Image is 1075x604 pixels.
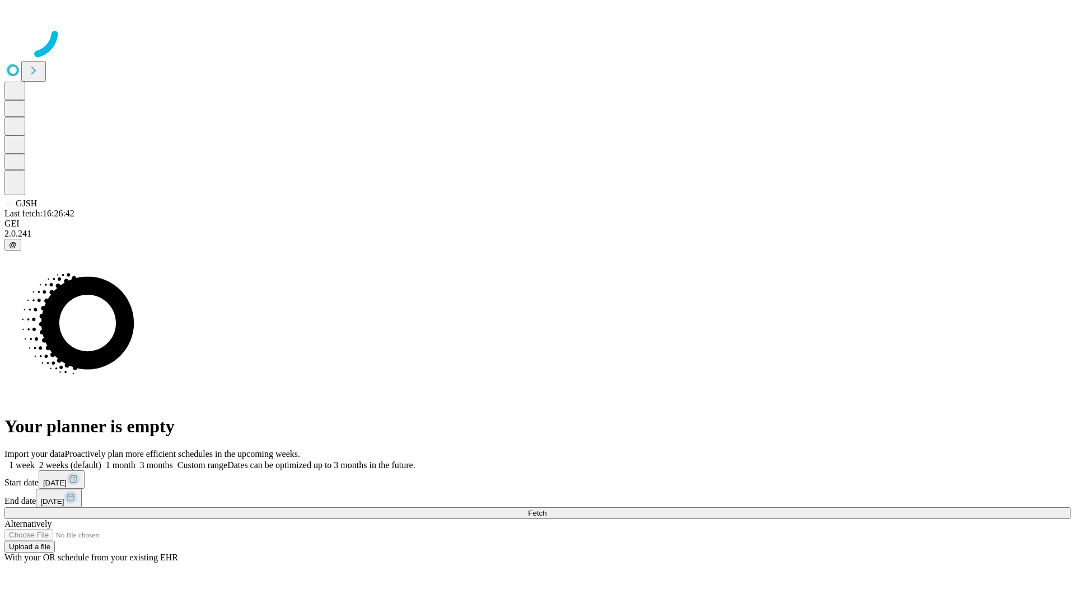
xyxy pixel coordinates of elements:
[4,489,1071,507] div: End date
[4,239,21,251] button: @
[39,460,101,470] span: 2 weeks (default)
[140,460,173,470] span: 3 months
[4,519,52,528] span: Alternatively
[9,240,17,249] span: @
[4,209,74,218] span: Last fetch: 16:26:42
[4,219,1071,229] div: GEI
[4,553,178,562] span: With your OR schedule from your existing EHR
[39,470,85,489] button: [DATE]
[528,509,546,517] span: Fetch
[4,449,65,459] span: Import your data
[40,497,64,506] span: [DATE]
[227,460,415,470] span: Dates can be optimized up to 3 months in the future.
[106,460,135,470] span: 1 month
[4,229,1071,239] div: 2.0.241
[4,470,1071,489] div: Start date
[9,460,35,470] span: 1 week
[43,479,67,487] span: [DATE]
[177,460,227,470] span: Custom range
[36,489,82,507] button: [DATE]
[16,199,37,208] span: GJSH
[4,507,1071,519] button: Fetch
[4,416,1071,437] h1: Your planner is empty
[65,449,300,459] span: Proactively plan more efficient schedules in the upcoming weeks.
[4,541,55,553] button: Upload a file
